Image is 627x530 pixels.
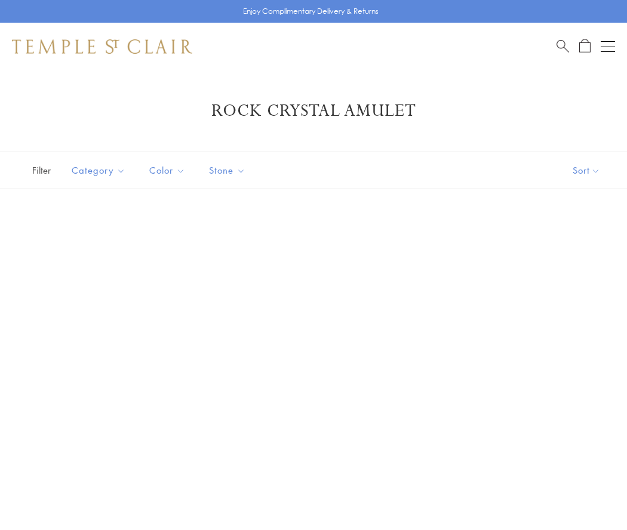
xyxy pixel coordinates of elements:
[243,5,379,17] p: Enjoy Complimentary Delivery & Returns
[200,157,254,184] button: Stone
[143,163,194,178] span: Color
[63,157,134,184] button: Category
[30,100,597,122] h1: Rock Crystal Amulet
[546,152,627,189] button: Show sort by
[601,39,615,54] button: Open navigation
[557,39,569,54] a: Search
[66,163,134,178] span: Category
[579,39,591,54] a: Open Shopping Bag
[203,163,254,178] span: Stone
[12,39,192,54] img: Temple St. Clair
[140,157,194,184] button: Color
